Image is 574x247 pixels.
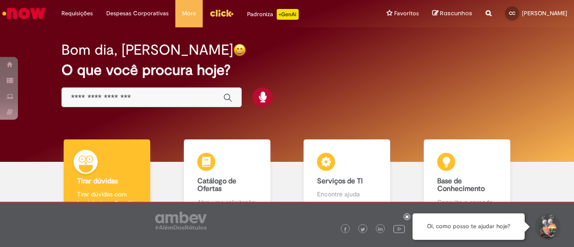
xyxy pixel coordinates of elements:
[432,9,472,18] a: Rascunhos
[61,9,93,18] span: Requisições
[343,227,348,232] img: logo_footer_facebook.png
[1,4,47,22] img: ServiceNow
[522,9,567,17] span: [PERSON_NAME]
[287,139,407,217] a: Serviços de TI Encontre ajuda
[77,177,118,186] b: Tirar dúvidas
[437,177,485,194] b: Base de Conhecimento
[233,43,246,56] img: happy-face.png
[106,9,169,18] span: Despesas Corporativas
[317,177,363,186] b: Serviços de TI
[509,10,515,16] span: CC
[534,213,561,240] button: Iniciar Conversa de Suporte
[61,62,512,78] h2: O que você procura hoje?
[61,42,233,58] h2: Bom dia, [PERSON_NAME]
[197,198,257,207] p: Abra uma solicitação
[437,198,497,207] p: Consulte e aprenda
[182,9,196,18] span: More
[440,9,472,17] span: Rascunhos
[155,212,207,230] img: logo_footer_ambev_rotulo_gray.png
[197,177,236,194] b: Catálogo de Ofertas
[209,6,234,20] img: click_logo_yellow_360x200.png
[394,9,419,18] span: Favoritos
[413,213,525,240] div: Oi, como posso te ajudar hoje?
[378,227,383,232] img: logo_footer_linkedin.png
[247,9,299,20] div: Padroniza
[47,139,167,217] a: Tirar dúvidas Tirar dúvidas com Lupi Assist e Gen Ai
[167,139,287,217] a: Catálogo de Ofertas Abra uma solicitação
[361,227,365,232] img: logo_footer_twitter.png
[77,190,137,208] p: Tirar dúvidas com Lupi Assist e Gen Ai
[393,223,405,234] img: logo_footer_youtube.png
[407,139,527,217] a: Base de Conhecimento Consulte e aprenda
[317,190,377,199] p: Encontre ajuda
[277,9,299,20] p: +GenAi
